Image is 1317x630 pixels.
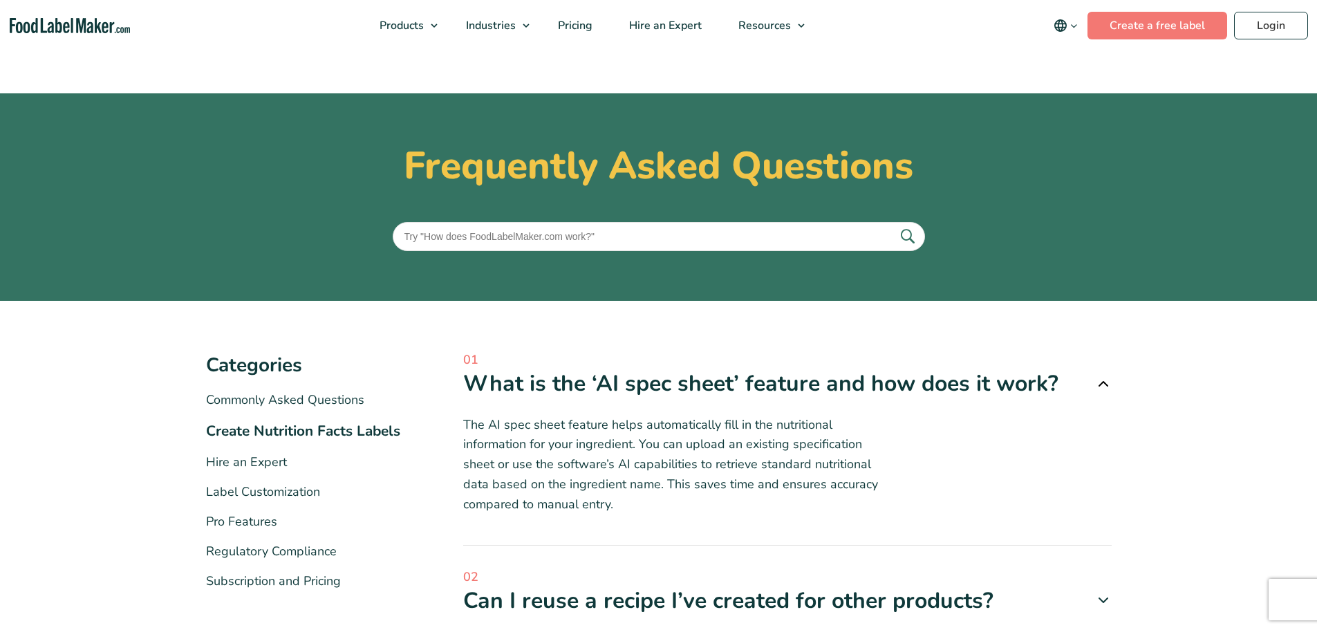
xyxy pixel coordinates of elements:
[463,415,1112,515] p: The AI spec sheet feature helps automatically fill in the nutritional information for your ingred...
[206,483,320,500] a: Label Customization
[463,586,1112,615] div: Can I reuse a recipe I’ve created for other products?
[206,513,277,530] a: Pro Features
[554,18,594,33] span: Pricing
[463,351,1112,369] span: 01
[393,222,925,251] input: Try "How does FoodLabelMaker.com work?"
[206,573,341,589] a: Subscription and Pricing
[1087,12,1227,39] a: Create a free label
[463,369,1112,398] div: What is the ‘AI spec sheet’ feature and how does it work?
[463,568,1112,615] a: 02 Can I reuse a recipe I’ve created for other products?
[206,351,422,380] h3: Categories
[206,391,364,408] a: Commonly Asked Questions
[206,543,337,559] a: Regulatory Compliance
[462,18,517,33] span: Industries
[463,351,1112,398] a: 01 What is the ‘AI spec sheet’ feature and how does it work?
[206,420,422,442] li: Create Nutrition Facts Labels
[206,454,287,470] a: Hire an Expert
[734,18,792,33] span: Resources
[1234,12,1308,39] a: Login
[206,143,1112,189] h1: Frequently Asked Questions
[375,18,425,33] span: Products
[463,568,1112,586] span: 02
[625,18,703,33] span: Hire an Expert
